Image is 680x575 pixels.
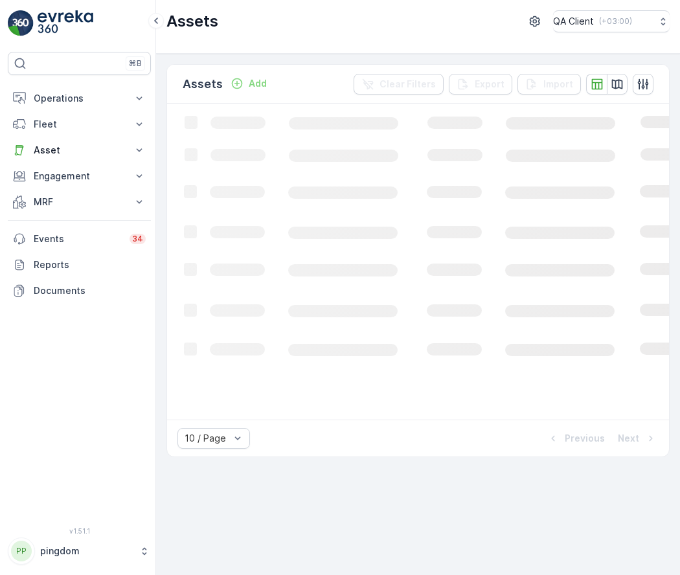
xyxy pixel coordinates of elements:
img: logo_light-DOdMpM7g.png [38,10,93,36]
p: Fleet [34,118,125,131]
p: Previous [565,432,605,445]
p: Assets [183,75,223,93]
button: PPpingdom [8,537,151,565]
button: Import [517,74,581,95]
p: 34 [132,234,143,244]
p: Assets [166,11,218,32]
p: Reports [34,258,146,271]
a: Events34 [8,226,151,252]
button: Add [225,76,272,91]
p: Add [249,77,267,90]
p: Documents [34,284,146,297]
a: Documents [8,278,151,304]
p: Clear Filters [380,78,436,91]
p: QA Client [553,15,594,28]
p: Operations [34,92,125,105]
button: Next [617,431,659,446]
p: MRF [34,196,125,209]
button: Asset [8,137,151,163]
p: Export [475,78,504,91]
p: Asset [34,144,125,157]
img: logo [8,10,34,36]
p: ( +03:00 ) [599,16,632,27]
p: Next [618,432,639,445]
button: MRF [8,189,151,215]
p: Engagement [34,170,125,183]
button: Operations [8,85,151,111]
p: Import [543,78,573,91]
span: v 1.51.1 [8,527,151,535]
button: Previous [545,431,606,446]
button: QA Client(+03:00) [553,10,670,32]
a: Reports [8,252,151,278]
p: ⌘B [129,58,142,69]
button: Engagement [8,163,151,189]
p: Events [34,232,122,245]
div: PP [11,541,32,561]
button: Export [449,74,512,95]
p: pingdom [40,545,133,558]
button: Fleet [8,111,151,137]
button: Clear Filters [354,74,444,95]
